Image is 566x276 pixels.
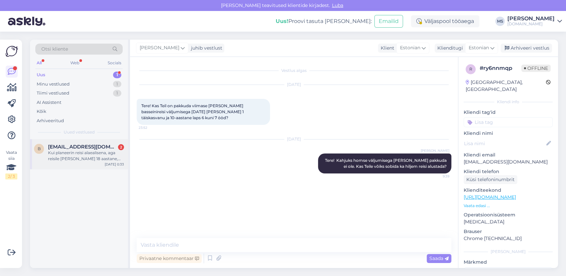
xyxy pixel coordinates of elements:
p: Kliendi email [464,151,553,158]
div: Minu vestlused [37,81,70,88]
span: Saada [429,255,449,261]
p: [EMAIL_ADDRESS][DOMAIN_NAME] [464,158,553,165]
div: Klienditugi [435,45,463,52]
span: Luba [330,2,345,8]
button: Emailid [374,15,403,28]
div: AI Assistent [37,99,61,106]
div: Arhiveeri vestlus [501,44,552,53]
div: juhib vestlust [188,45,222,52]
div: [PERSON_NAME] [464,249,553,255]
span: Estonian [469,44,489,52]
div: All [35,59,43,67]
div: Privaatne kommentaar [137,254,202,263]
div: Web [69,59,81,67]
div: Vaata siia [5,149,17,179]
span: Tere! Kas Teil on pakkuda viimase [PERSON_NAME] basseinireisi väljumisega [DATE] [PERSON_NAME] 1 ... [141,103,245,120]
a: [URL][DOMAIN_NAME] [464,194,516,200]
span: Uued vestlused [64,129,95,135]
b: Uus! [276,18,288,24]
div: Väljaspool tööaega [411,15,479,27]
p: Kliendi telefon [464,168,553,175]
div: [PERSON_NAME] [507,16,555,21]
div: 1 [113,81,121,88]
div: [DATE] [137,136,451,142]
p: Vaata edasi ... [464,203,553,209]
input: Lisa tag [464,117,553,127]
span: Otsi kliente [41,46,68,53]
div: Uus [37,72,45,78]
p: Märkmed [464,259,553,266]
span: [PERSON_NAME] [140,44,179,52]
div: 1 [113,90,121,97]
img: Askly Logo [5,45,18,58]
div: Proovi tasuta [PERSON_NAME]: [276,17,372,25]
div: Kõik [37,108,46,115]
span: 23:52 [139,125,164,130]
span: r [469,67,472,72]
p: [MEDICAL_DATA] [464,218,553,225]
div: Kliendi info [464,99,553,105]
div: Arhiveeritud [37,118,64,124]
span: birgitmoks@gmail.com [48,144,117,150]
div: Socials [106,59,123,67]
p: Operatsioonisüsteem [464,211,553,218]
div: Tiimi vestlused [37,90,69,97]
p: Kliendi tag'id [464,109,553,116]
span: Tere! Kahjuks homse väljumisega [PERSON_NAME] pakkuda ei ole. Kas Teile võiks sobida ka hiljem re... [325,158,448,169]
div: # ry6nnmqp [480,64,521,72]
div: 2 [118,144,124,150]
span: Offline [521,65,551,72]
div: 2 / 3 [5,173,17,179]
div: [DATE] 0:33 [105,162,124,167]
p: Klienditeekond [464,187,553,194]
p: Brauser [464,228,553,235]
span: b [38,146,41,151]
div: [DATE] [137,82,451,88]
div: Klient [378,45,394,52]
div: Küsi telefoninumbrit [464,175,517,184]
div: Kui planeerin reisi alaealisena, aga reisile [PERSON_NAME] 18 aastane, siis millised on minu võim... [48,150,124,162]
span: Estonian [400,44,420,52]
div: [GEOGRAPHIC_DATA], [GEOGRAPHIC_DATA] [466,79,546,93]
div: MS [495,17,505,26]
p: Kliendi nimi [464,130,553,137]
div: 1 [113,72,121,78]
span: 9:39 [424,174,449,179]
span: [PERSON_NAME] [421,148,449,153]
input: Lisa nimi [464,140,545,147]
div: Vestlus algas [137,68,451,74]
div: [DOMAIN_NAME] [507,21,555,27]
p: Chrome [TECHNICAL_ID] [464,235,553,242]
a: [PERSON_NAME][DOMAIN_NAME] [507,16,562,27]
